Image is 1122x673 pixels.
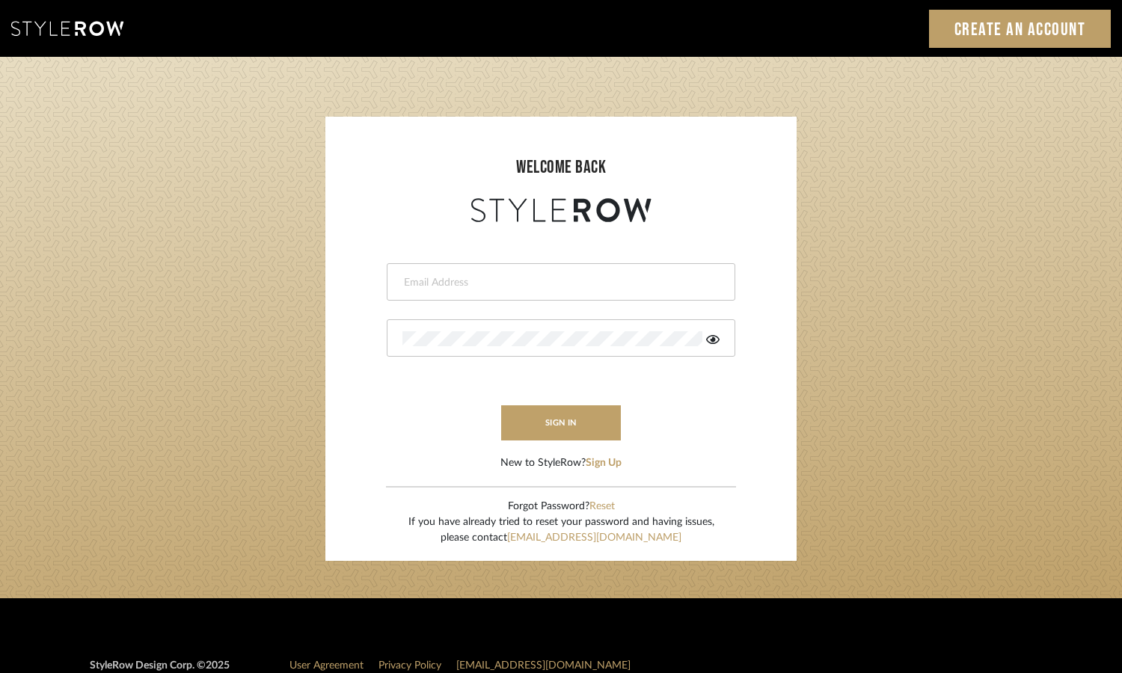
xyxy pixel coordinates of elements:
[501,405,621,440] button: sign in
[507,532,681,543] a: [EMAIL_ADDRESS][DOMAIN_NAME]
[289,660,364,671] a: User Agreement
[408,499,714,514] div: Forgot Password?
[589,499,615,514] button: Reset
[340,154,782,181] div: welcome back
[456,660,631,671] a: [EMAIL_ADDRESS][DOMAIN_NAME]
[402,275,716,290] input: Email Address
[929,10,1112,48] a: Create an Account
[500,455,622,471] div: New to StyleRow?
[378,660,441,671] a: Privacy Policy
[408,514,714,546] div: If you have already tried to reset your password and having issues, please contact
[586,455,622,471] button: Sign Up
